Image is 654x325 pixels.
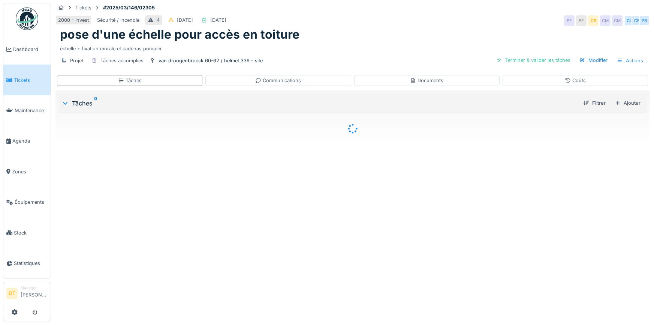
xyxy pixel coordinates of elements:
[3,217,51,248] a: Stock
[3,126,51,156] a: Agenda
[576,55,611,65] div: Modifier
[15,107,48,114] span: Maintenance
[21,285,48,301] li: [PERSON_NAME]
[3,34,51,65] a: Dashboard
[12,137,48,144] span: Agenda
[159,57,263,64] div: van droogenbroeck 60-62 / helmet 339 - site
[612,15,623,26] div: CM
[21,285,48,291] div: Manager
[210,17,226,24] div: [DATE]
[3,65,51,95] a: Tickets
[14,229,48,236] span: Stock
[60,27,299,42] h1: pose d'une échelle pour accès en toiture
[3,248,51,278] a: Statistiques
[588,15,599,26] div: CB
[3,187,51,217] a: Équipements
[14,77,48,84] span: Tickets
[12,168,48,175] span: Zones
[580,98,609,108] div: Filtrer
[576,15,587,26] div: EF
[6,285,48,303] a: OT Manager[PERSON_NAME]
[97,17,139,24] div: Sécurité / incendie
[16,8,38,30] img: Badge_color-CXgf-gQk.svg
[3,95,51,126] a: Maintenance
[14,260,48,267] span: Statistiques
[612,98,644,108] div: Ajouter
[6,288,18,299] li: OT
[255,77,301,84] div: Communications
[3,156,51,187] a: Zones
[614,55,647,66] div: Actions
[177,17,193,24] div: [DATE]
[75,4,91,11] div: Tickets
[632,15,642,26] div: CB
[100,57,144,64] div: Tâches accomplies
[60,42,645,52] div: échelle + fixation murale et cadenas pompier
[61,99,577,108] div: Tâches
[410,77,443,84] div: Documents
[58,17,89,24] div: 2000 - Invest
[15,199,48,206] span: Équipements
[493,55,573,65] div: Terminer & valider les tâches
[100,4,158,11] strong: #2025/03/146/02305
[600,15,611,26] div: CM
[70,57,83,64] div: Projet
[565,77,586,84] div: Coûts
[564,15,575,26] div: EF
[157,17,160,24] div: 4
[118,77,142,84] div: Tâches
[639,15,650,26] div: PB
[13,46,48,53] span: Dashboard
[624,15,635,26] div: CL
[94,99,97,108] sup: 0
